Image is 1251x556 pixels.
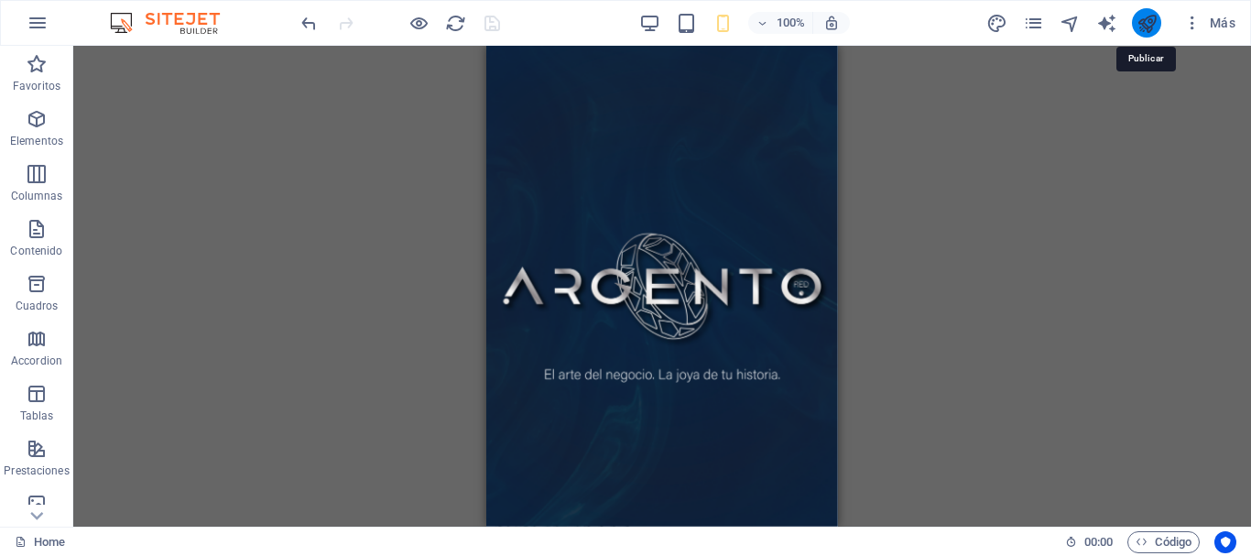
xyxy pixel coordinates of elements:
button: Código [1127,531,1200,553]
p: Accordion [11,354,62,368]
h6: 100% [776,12,805,34]
button: 100% [748,12,813,34]
button: pages [1022,12,1044,34]
span: Más [1183,14,1235,32]
i: AI Writer [1096,13,1117,34]
button: text_generator [1095,12,1117,34]
button: Más [1176,8,1243,38]
p: Prestaciones [4,463,69,478]
p: Contenido [10,244,62,258]
i: Al redimensionar, ajustar el nivel de zoom automáticamente para ajustarse al dispositivo elegido. [823,15,840,31]
a: Haz clic para cancelar la selección y doble clic para abrir páginas [15,531,65,553]
i: Navegador [1060,13,1081,34]
i: Páginas (Ctrl+Alt+S) [1023,13,1044,34]
h6: Tiempo de la sesión [1065,531,1114,553]
p: Tablas [20,409,54,423]
p: Elementos [10,134,63,148]
p: Favoritos [13,79,60,93]
button: design [985,12,1007,34]
img: Editor Logo [105,12,243,34]
button: navigator [1059,12,1081,34]
i: Deshacer: Cambiar alto (Ctrl+Z) [299,13,320,34]
button: Usercentrics [1214,531,1236,553]
button: publish [1132,8,1161,38]
i: Diseño (Ctrl+Alt+Y) [986,13,1007,34]
p: Columnas [11,189,63,203]
button: undo [298,12,320,34]
button: reload [444,12,466,34]
p: Cuadros [16,299,59,313]
span: : [1097,535,1100,549]
span: Código [1136,531,1191,553]
span: 00 00 [1084,531,1113,553]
